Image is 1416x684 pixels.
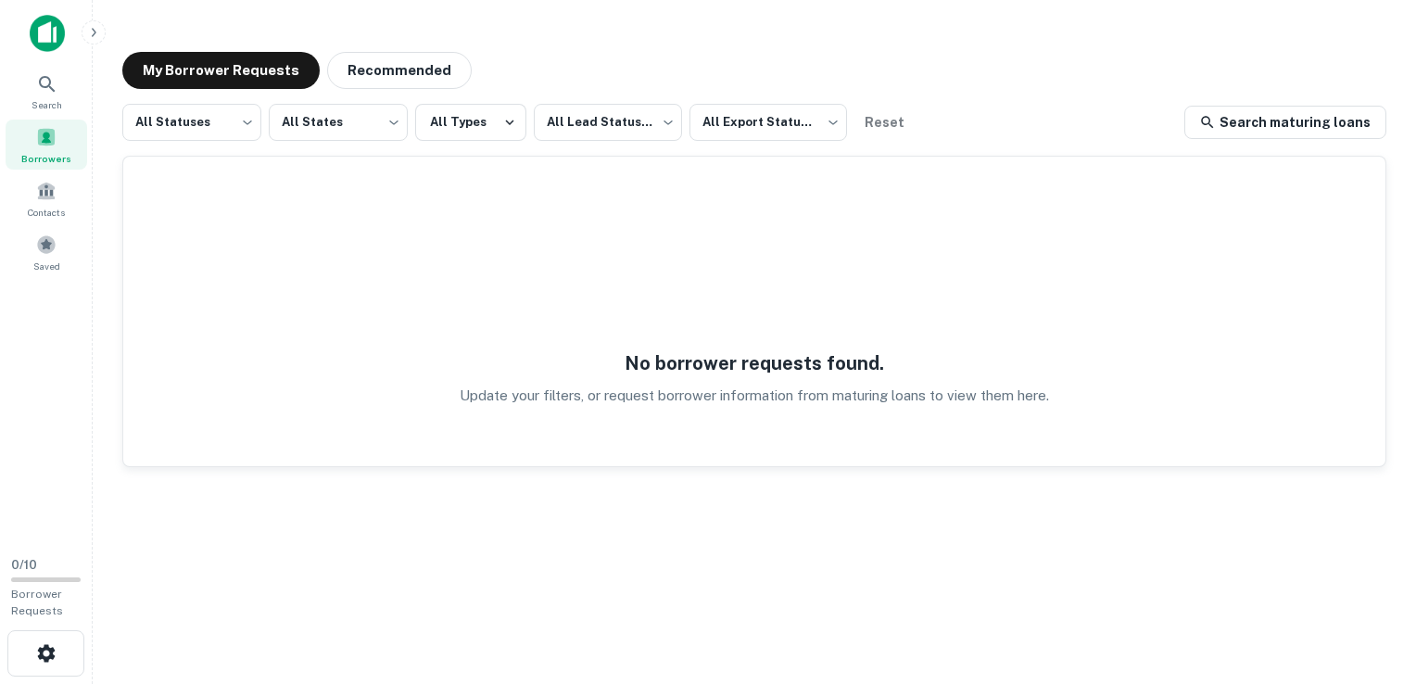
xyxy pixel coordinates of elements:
span: Search [32,97,62,112]
span: Contacts [28,205,65,220]
div: All States [269,98,408,146]
a: Saved [6,227,87,277]
div: All Lead Statuses [534,98,682,146]
a: Search maturing loans [1184,106,1386,139]
span: Saved [33,259,60,273]
span: Borrowers [21,151,71,166]
span: Borrower Requests [11,588,63,617]
a: Search [6,66,87,116]
a: Contacts [6,173,87,223]
button: Recommended [327,52,472,89]
span: 0 / 10 [11,558,37,572]
a: Borrowers [6,120,87,170]
div: All Statuses [122,98,261,146]
img: capitalize-icon.png [30,15,65,52]
p: Update your filters, or request borrower information from maturing loans to view them here. [460,385,1049,407]
button: All Types [415,104,526,141]
button: My Borrower Requests [122,52,320,89]
h5: No borrower requests found. [625,349,884,377]
button: Reset [854,104,914,141]
div: All Export Statuses [689,98,847,146]
iframe: Chat Widget [1323,536,1416,625]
